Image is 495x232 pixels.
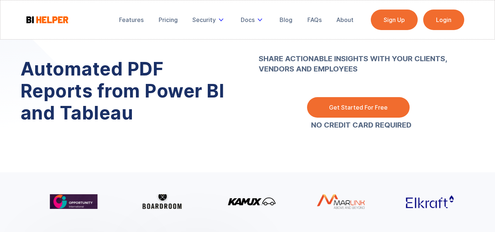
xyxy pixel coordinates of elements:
[423,10,464,30] a: Login
[307,97,410,118] a: Get Started For Free
[307,16,322,23] div: FAQs
[114,12,149,28] a: Features
[259,33,464,84] p: ‍
[259,33,464,84] strong: SHARE ACTIONABLE INSIGHTS WITH YOUR CLIENTS, VENDORS AND EMPLOYEES ‍
[336,16,354,23] div: About
[371,10,418,30] a: Sign Up
[331,12,359,28] a: About
[280,16,292,23] div: Blog
[119,16,144,23] div: Features
[302,12,327,28] a: FAQs
[21,58,237,124] h1: Automated PDF Reports from Power BI and Tableau
[187,12,231,28] div: Security
[274,12,298,28] a: Blog
[159,16,178,23] div: Pricing
[154,12,183,28] a: Pricing
[192,16,216,23] div: Security
[311,121,411,129] strong: NO CREDIT CARD REQUIRED
[311,121,411,129] a: NO CREDIT CARD REQUIRED
[236,12,270,28] div: Docs
[241,16,255,23] div: Docs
